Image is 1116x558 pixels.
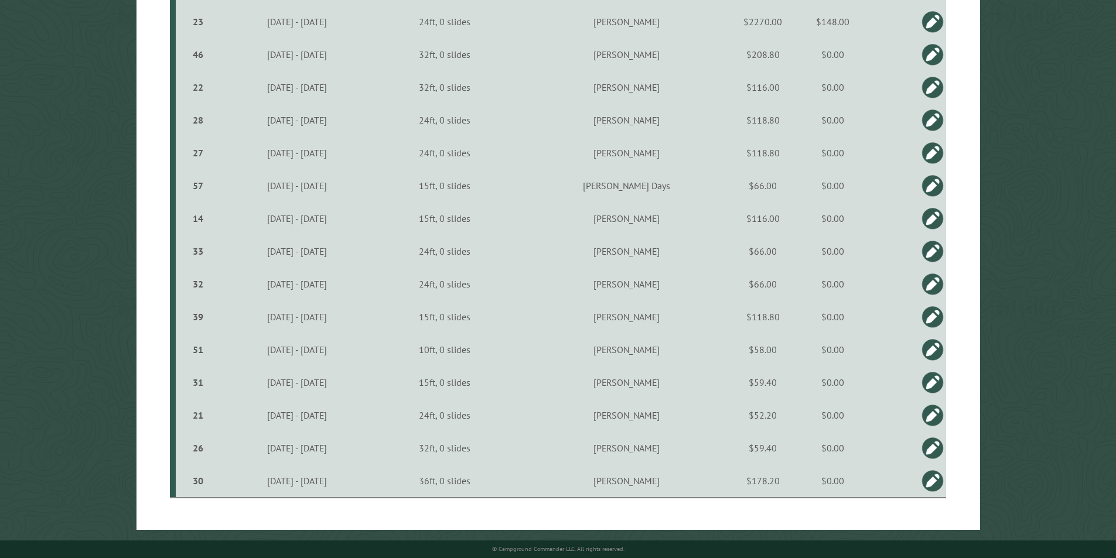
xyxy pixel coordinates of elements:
td: $0.00 [786,268,879,300]
td: $59.40 [739,432,786,464]
td: $0.00 [786,399,879,432]
td: $59.40 [739,366,786,399]
td: [PERSON_NAME] [513,333,739,366]
td: $0.00 [786,464,879,498]
div: 22 [180,81,216,93]
div: [DATE] - [DATE] [220,409,374,421]
td: 10ft, 0 slides [376,333,514,366]
td: $52.20 [739,399,786,432]
td: 32ft, 0 slides [376,71,514,104]
div: 31 [180,376,216,388]
td: $148.00 [786,5,879,38]
div: 32 [180,278,216,290]
div: [DATE] - [DATE] [220,180,374,191]
div: 26 [180,442,216,454]
div: [DATE] - [DATE] [220,147,374,159]
div: 23 [180,16,216,28]
div: [DATE] - [DATE] [220,16,374,28]
div: [DATE] - [DATE] [220,475,374,487]
td: 15ft, 0 slides [376,300,514,333]
td: $0.00 [786,432,879,464]
div: 46 [180,49,216,60]
div: [DATE] - [DATE] [220,442,374,454]
td: [PERSON_NAME] [513,5,739,38]
td: $0.00 [786,235,879,268]
td: $0.00 [786,71,879,104]
td: $118.80 [739,300,786,333]
td: [PERSON_NAME] [513,399,739,432]
td: [PERSON_NAME] [513,300,739,333]
td: 15ft, 0 slides [376,366,514,399]
td: $178.20 [739,464,786,498]
td: 24ft, 0 slides [376,104,514,136]
td: [PERSON_NAME] [513,432,739,464]
div: [DATE] - [DATE] [220,311,374,323]
td: 24ft, 0 slides [376,235,514,268]
td: 24ft, 0 slides [376,136,514,169]
div: 14 [180,213,216,224]
div: [DATE] - [DATE] [220,344,374,355]
td: [PERSON_NAME] [513,104,739,136]
td: $118.80 [739,104,786,136]
td: $0.00 [786,104,879,136]
div: [DATE] - [DATE] [220,213,374,224]
td: $0.00 [786,202,879,235]
td: 36ft, 0 slides [376,464,514,498]
div: 21 [180,409,216,421]
td: 32ft, 0 slides [376,38,514,71]
td: [PERSON_NAME] [513,366,739,399]
div: 39 [180,311,216,323]
td: $0.00 [786,366,879,399]
div: [DATE] - [DATE] [220,49,374,60]
div: 57 [180,180,216,191]
td: $66.00 [739,169,786,202]
td: $0.00 [786,333,879,366]
td: $0.00 [786,38,879,71]
td: 15ft, 0 slides [376,202,514,235]
div: [DATE] - [DATE] [220,114,374,126]
td: [PERSON_NAME] [513,464,739,498]
td: [PERSON_NAME] [513,268,739,300]
td: $2270.00 [739,5,786,38]
div: 27 [180,147,216,159]
td: 24ft, 0 slides [376,399,514,432]
td: [PERSON_NAME] [513,71,739,104]
td: 15ft, 0 slides [376,169,514,202]
div: 51 [180,344,216,355]
td: $118.80 [739,136,786,169]
td: [PERSON_NAME] [513,38,739,71]
td: 24ft, 0 slides [376,5,514,38]
td: $66.00 [739,268,786,300]
small: © Campground Commander LLC. All rights reserved. [492,545,624,553]
div: 33 [180,245,216,257]
div: [DATE] - [DATE] [220,245,374,257]
td: $116.00 [739,202,786,235]
td: $116.00 [739,71,786,104]
div: 28 [180,114,216,126]
div: [DATE] - [DATE] [220,376,374,388]
div: [DATE] - [DATE] [220,278,374,290]
td: 32ft, 0 slides [376,432,514,464]
td: $0.00 [786,300,879,333]
td: $208.80 [739,38,786,71]
td: [PERSON_NAME] Days [513,169,739,202]
td: [PERSON_NAME] [513,235,739,268]
div: [DATE] - [DATE] [220,81,374,93]
td: $66.00 [739,235,786,268]
td: $0.00 [786,169,879,202]
td: 24ft, 0 slides [376,268,514,300]
td: [PERSON_NAME] [513,136,739,169]
td: [PERSON_NAME] [513,202,739,235]
td: $0.00 [786,136,879,169]
td: $58.00 [739,333,786,366]
div: 30 [180,475,216,487]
